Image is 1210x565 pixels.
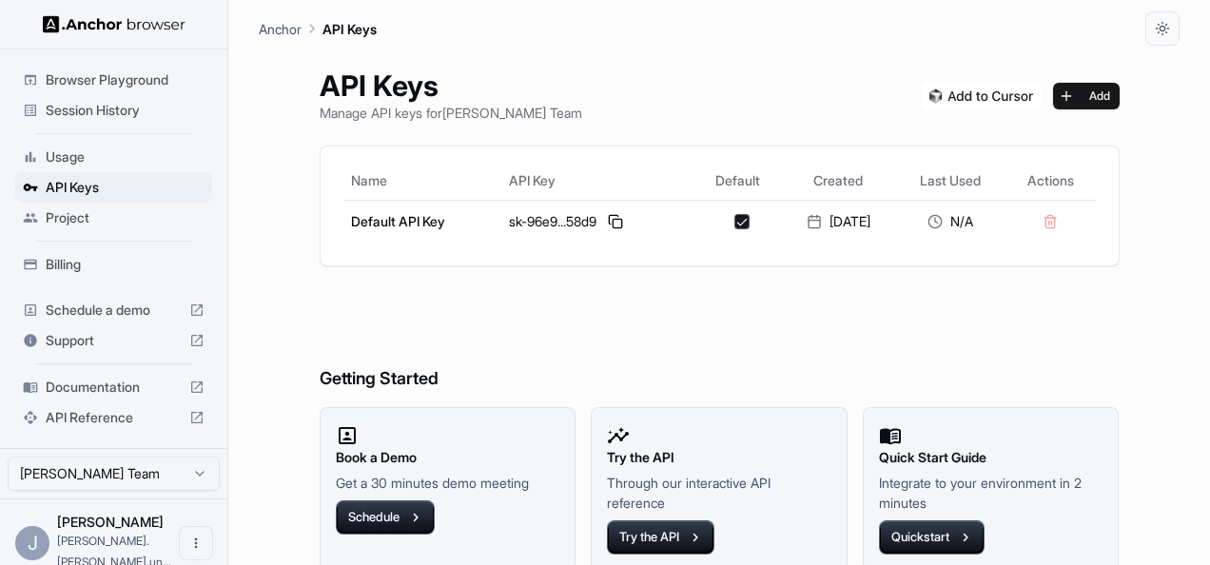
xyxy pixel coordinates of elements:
p: Through our interactive API reference [607,473,831,513]
button: Quickstart [879,520,985,555]
div: N/A [903,212,998,231]
div: Browser Playground [15,65,212,95]
span: API Reference [46,408,182,427]
div: sk-96e9...58d9 [509,210,687,233]
th: Last Used [895,162,1005,200]
span: Project [46,208,205,227]
p: API Keys [322,19,377,39]
div: Project [15,203,212,233]
div: [DATE] [789,212,888,231]
th: Default [694,162,781,200]
img: Anchor Logo [43,15,185,33]
th: API Key [501,162,694,200]
button: Try the API [607,520,714,555]
div: Documentation [15,372,212,402]
div: API Keys [15,172,212,203]
span: Browser Playground [46,70,205,89]
span: Joe Dean [57,514,164,530]
span: API Keys [46,178,205,197]
button: Open menu [179,526,213,560]
th: Created [781,162,895,200]
h1: API Keys [320,68,582,103]
p: Integrate to your environment in 2 minutes [879,473,1103,513]
div: J [15,526,49,560]
th: Actions [1005,162,1095,200]
span: Usage [46,147,205,166]
button: Schedule [336,500,435,535]
span: Session History [46,101,205,120]
button: Copy API key [604,210,627,233]
p: Get a 30 minutes demo meeting [336,473,560,493]
div: Support [15,325,212,356]
div: API Reference [15,402,212,433]
h2: Book a Demo [336,447,560,468]
nav: breadcrumb [259,18,377,39]
span: Support [46,331,182,350]
div: Billing [15,249,212,280]
div: Usage [15,142,212,172]
button: Add [1053,83,1120,109]
span: Documentation [46,378,182,397]
img: Add anchorbrowser MCP server to Cursor [922,83,1042,109]
h2: Try the API [607,447,831,468]
th: Name [343,162,502,200]
div: Schedule a demo [15,295,212,325]
p: Manage API keys for [PERSON_NAME] Team [320,103,582,123]
h6: Getting Started [320,289,1120,393]
h2: Quick Start Guide [879,447,1103,468]
div: Session History [15,95,212,126]
span: Schedule a demo [46,301,182,320]
p: Anchor [259,19,302,39]
td: Default API Key [343,200,502,243]
span: Billing [46,255,205,274]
